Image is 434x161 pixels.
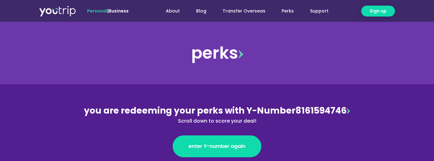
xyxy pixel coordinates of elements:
[84,105,295,117] span: you are redeeming your perks with Y-Number
[173,135,261,157] a: enter Y-number again
[215,5,274,17] a: Transfer Overseas
[188,5,215,17] a: Blog
[361,6,395,17] a: Sign up
[87,8,129,14] span: |
[302,5,337,17] a: Support
[145,5,337,17] nav: Menu
[81,117,353,125] div: Scroll down to score your deal!
[87,8,107,14] span: Personal
[189,143,245,150] span: enter Y-number again
[274,5,302,17] a: Perks
[370,8,387,14] span: Sign up
[158,5,188,17] a: About
[81,104,353,125] div: 8161594746
[109,8,129,14] a: Business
